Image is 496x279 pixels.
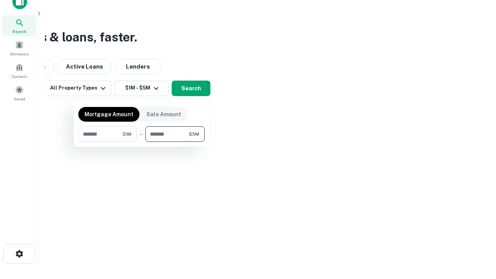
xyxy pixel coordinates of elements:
[84,110,133,119] p: Mortgage Amount
[140,126,142,142] div: -
[457,217,496,254] iframe: Chat Widget
[189,131,199,138] span: $5M
[122,131,131,138] span: $1M
[146,110,181,119] p: Sale Amount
